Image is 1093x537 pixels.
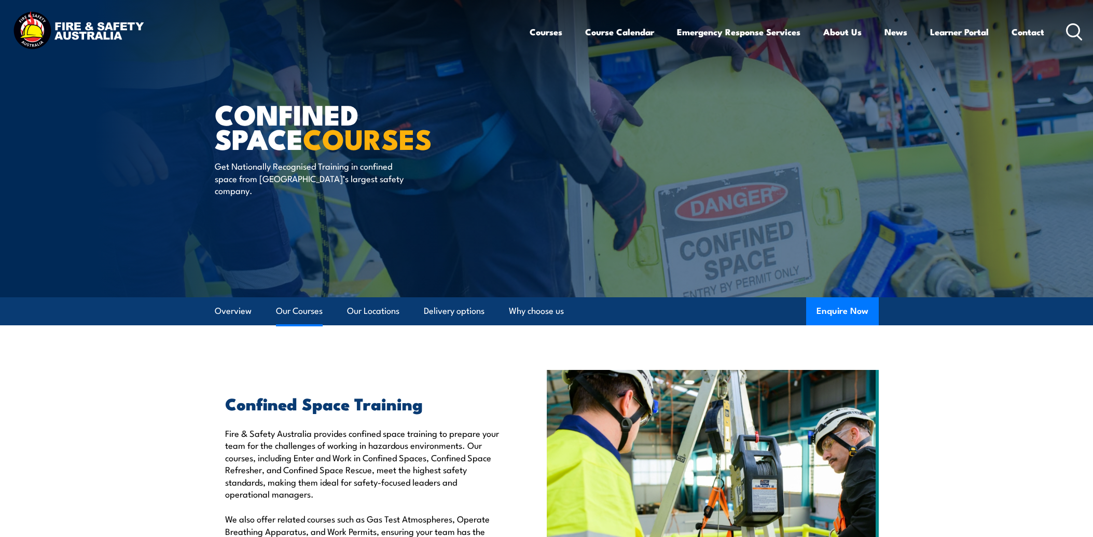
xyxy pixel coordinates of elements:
[225,427,499,500] p: Fire & Safety Australia provides confined space training to prepare your team for the challenges ...
[930,18,989,46] a: Learner Portal
[303,116,432,159] strong: COURSES
[509,297,564,325] a: Why choose us
[215,102,471,150] h1: Confined Space
[215,297,252,325] a: Overview
[215,160,404,196] p: Get Nationally Recognised Training in confined space from [GEOGRAPHIC_DATA]’s largest safety comp...
[884,18,907,46] a: News
[1012,18,1044,46] a: Contact
[347,297,399,325] a: Our Locations
[276,297,323,325] a: Our Courses
[585,18,654,46] a: Course Calendar
[530,18,562,46] a: Courses
[823,18,862,46] a: About Us
[424,297,485,325] a: Delivery options
[677,18,800,46] a: Emergency Response Services
[225,396,499,410] h2: Confined Space Training
[806,297,879,325] button: Enquire Now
